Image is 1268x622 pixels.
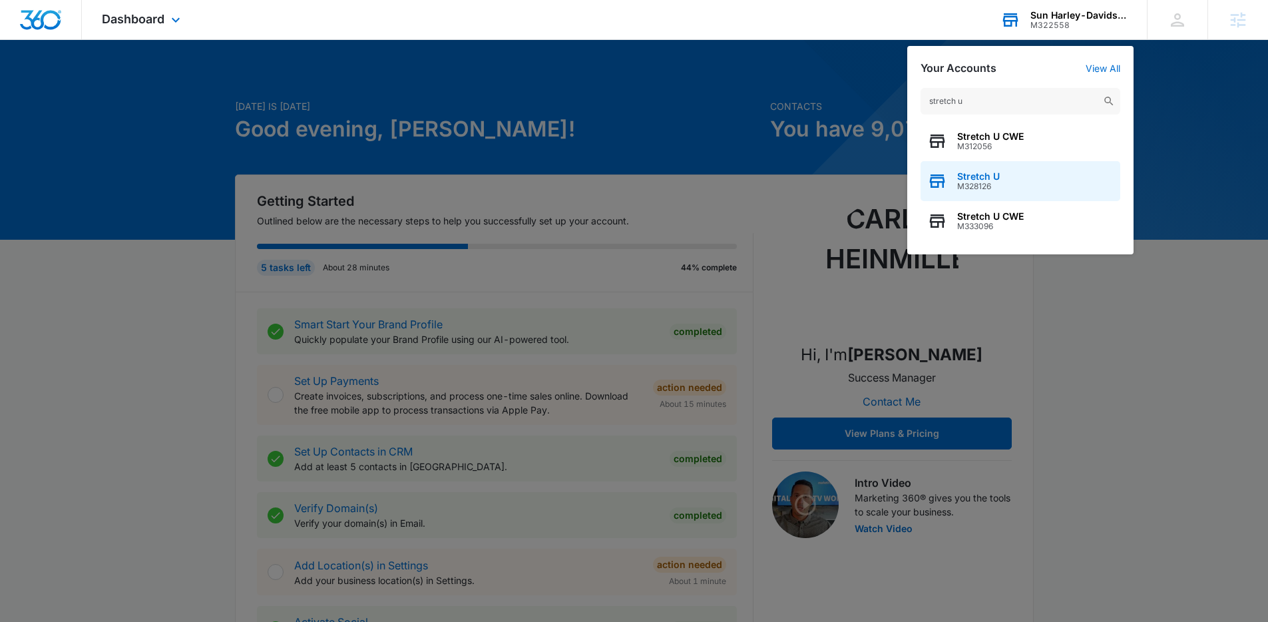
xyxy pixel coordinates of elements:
span: Stretch U CWE [957,211,1024,222]
button: Stretch U CWEM333096 [921,201,1120,241]
input: Search Accounts [921,88,1120,115]
span: Stretch U CWE [957,131,1024,142]
div: account name [1030,10,1128,21]
span: M328126 [957,182,1000,191]
button: Stretch UM328126 [921,161,1120,201]
h2: Your Accounts [921,62,996,75]
a: View All [1086,63,1120,74]
span: M312056 [957,142,1024,151]
span: Stretch U [957,171,1000,182]
button: Stretch U CWEM312056 [921,121,1120,161]
span: Dashboard [102,12,164,26]
span: M333096 [957,222,1024,231]
div: account id [1030,21,1128,30]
